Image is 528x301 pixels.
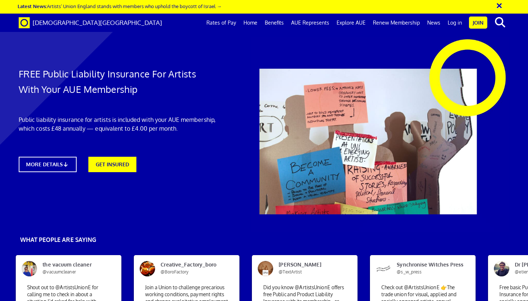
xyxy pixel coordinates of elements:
a: Renew Membership [369,14,423,32]
span: Synchronise Witches Press [391,261,462,276]
span: @s_w_press [397,269,422,275]
h1: FREE Public Liability Insurance For Artists With Your AUE Membership [19,66,217,97]
span: Creative_Factory_boro [155,261,225,276]
a: Latest News:Artists’ Union England stands with members who uphold the boycott of Israel → [18,3,221,9]
span: [DEMOGRAPHIC_DATA][GEOGRAPHIC_DATA] [33,19,162,26]
span: @TextArtist [279,269,302,275]
a: AUE Represents [287,14,333,32]
a: MORE DETAILS [19,157,77,172]
strong: Latest News: [18,3,47,9]
p: Public liability insurance for artists is included with your AUE membership, which costs £48 annu... [19,115,217,133]
a: Brand [DEMOGRAPHIC_DATA][GEOGRAPHIC_DATA] [13,14,168,32]
a: Join [469,17,487,29]
a: Home [240,14,261,32]
a: Benefits [261,14,287,32]
a: News [423,14,444,32]
span: @vacuumcleaner [43,269,76,275]
a: Explore AUE [333,14,369,32]
a: Rates of Pay [203,14,240,32]
span: the vacuum cleaner [37,261,107,276]
span: @BoroFactory [161,269,188,275]
span: [PERSON_NAME] [273,261,344,276]
a: Log in [444,14,466,32]
a: GET INSURED [88,157,136,172]
button: search [489,15,511,30]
